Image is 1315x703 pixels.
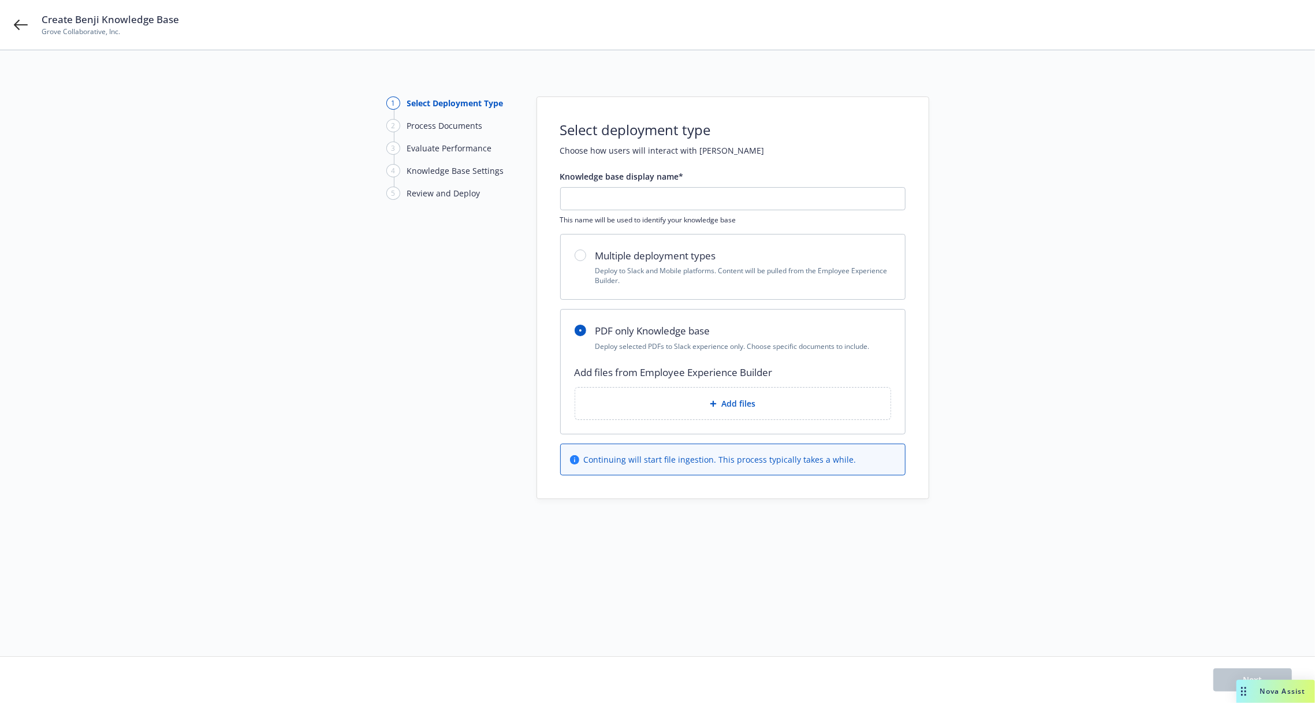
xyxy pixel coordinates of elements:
[1260,686,1306,696] span: Nova Assist
[42,27,179,37] span: Grove Collaborative, Inc.
[1236,680,1251,703] div: Drag to move
[560,120,711,140] h1: Select deployment type
[407,165,504,177] div: Knowledge Base Settings
[575,365,891,380] h2: Add files from Employee Experience Builder
[407,97,504,109] div: Select Deployment Type
[407,120,483,132] div: Process Documents
[407,142,492,154] div: Evaluate Performance
[595,341,891,351] p: Deploy selected PDFs to Slack experience only. Choose specific documents to include.
[42,13,179,27] span: Create Benji Knowledge Base
[560,171,684,182] span: Knowledge base display name*
[721,397,755,410] span: Add files
[386,187,400,200] div: 5
[386,96,400,110] div: 1
[595,323,891,339] h2: PDF only Knowledge base
[1213,668,1292,691] button: Next
[386,164,400,177] div: 4
[1236,680,1315,703] button: Nova Assist
[584,453,856,466] span: Continuing will start file ingestion. This process typically takes a while.
[595,248,891,263] h2: Multiple deployment types
[1243,674,1262,685] span: Next
[386,142,400,155] div: 3
[407,187,480,199] div: Review and Deploy
[560,144,906,157] h2: Choose how users will interact with [PERSON_NAME]
[595,266,891,285] p: Deploy to Slack and Mobile platforms. Content will be pulled from the Employee Experience Builder.
[560,215,906,225] span: This name will be used to identify your knowledge base
[386,119,400,132] div: 2
[575,387,891,420] div: Add files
